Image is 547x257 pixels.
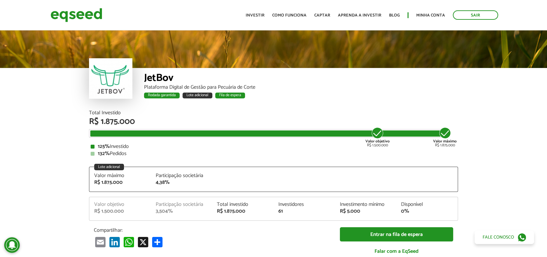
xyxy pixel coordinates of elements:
div: 3,504% [156,209,207,214]
a: X [137,237,150,247]
a: Como funciona [272,13,307,17]
div: Valor máximo [94,173,146,178]
a: Email [94,237,107,247]
div: R$ 1.500.000 [365,127,390,147]
div: Lote adicional [183,93,212,98]
div: Investimento mínimo [340,202,392,207]
div: Fila de espera [215,93,245,98]
a: Fale conosco [474,230,534,244]
strong: 125% [98,142,110,151]
div: Valor objetivo [94,202,146,207]
div: 61 [278,209,330,214]
strong: Valor objetivo [365,138,390,144]
div: R$ 1.875.000 [89,117,458,126]
img: EqSeed [50,6,102,24]
div: Investidores [278,202,330,207]
p: Compartilhar: [94,227,330,233]
div: Disponível [401,202,453,207]
div: Rodada garantida [144,93,180,98]
a: Blog [389,13,400,17]
div: Investido [91,144,456,149]
a: Entrar na fila de espera [340,227,453,242]
div: R$ 1.875.000 [94,180,146,185]
a: Captar [314,13,330,17]
div: R$ 1.500.000 [94,209,146,214]
div: Total Investido [89,110,458,116]
div: 4,38% [156,180,207,185]
a: Sair [453,10,498,20]
a: Compartilhar [151,237,164,247]
div: R$ 1.875.000 [433,127,457,147]
a: WhatsApp [122,237,135,247]
div: Pedidos [91,151,456,156]
strong: Valor máximo [433,138,457,144]
div: Participação societária [156,202,207,207]
div: 0% [401,209,453,214]
div: Participação societária [156,173,207,178]
a: Aprenda a investir [338,13,381,17]
div: JetBov [144,73,458,85]
div: R$ 1.875.000 [217,209,269,214]
div: Plataforma Digital de Gestão para Pecuária de Corte [144,85,458,90]
a: Investir [246,13,264,17]
div: Lote adicional [94,164,124,170]
div: R$ 5.000 [340,209,392,214]
strong: 132% [98,149,110,158]
div: Total investido [217,202,269,207]
a: LinkedIn [108,237,121,247]
a: Minha conta [416,13,445,17]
